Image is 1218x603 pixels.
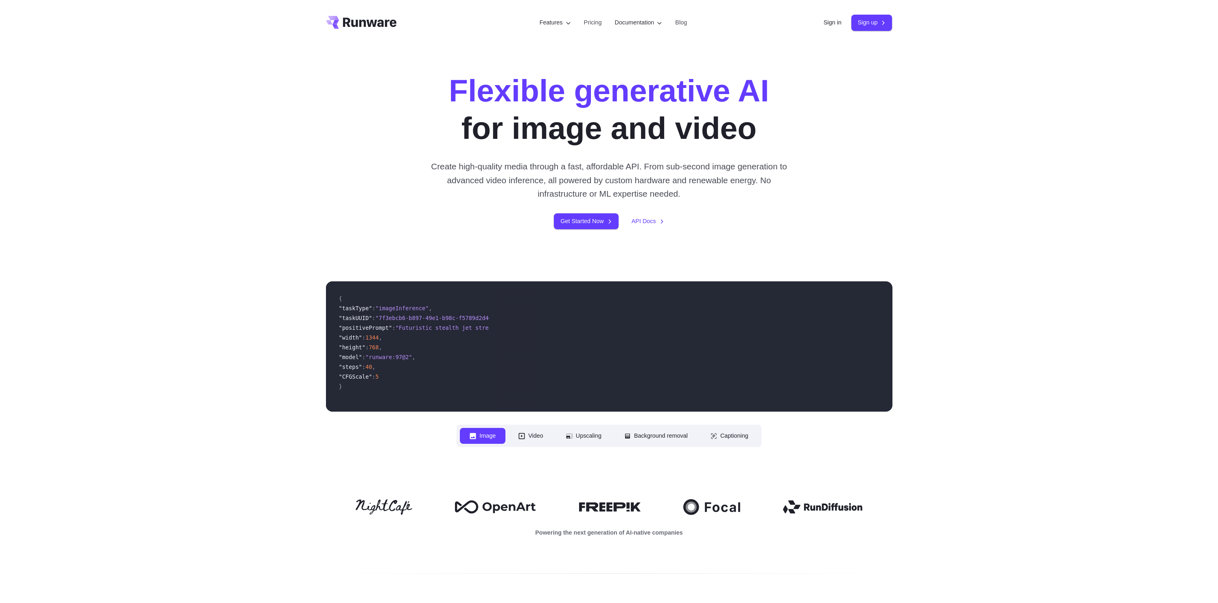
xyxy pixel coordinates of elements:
[372,373,375,380] span: :
[372,305,375,311] span: :
[379,334,382,341] span: ,
[365,354,412,360] span: "runware:97@2"
[614,428,698,444] button: Background removal
[379,344,382,351] span: ,
[339,325,392,331] span: "positivePrompt"
[509,428,553,444] button: Video
[449,72,769,147] h1: for image and video
[540,18,571,27] label: Features
[326,16,397,29] a: Go to /
[339,364,362,370] span: "steps"
[365,334,379,341] span: 1344
[339,334,362,341] span: "width"
[362,354,365,360] span: :
[412,354,415,360] span: ,
[632,217,664,226] a: API Docs
[362,364,365,370] span: :
[376,373,379,380] span: 5
[675,18,687,27] a: Blog
[554,213,618,229] a: Get Started Now
[369,344,379,351] span: 768
[365,364,372,370] span: 40
[339,354,362,360] span: "model"
[362,334,365,341] span: :
[339,315,372,321] span: "taskUUID"
[460,428,505,444] button: Image
[851,15,892,31] a: Sign up
[326,528,892,537] p: Powering the next generation of AI-native companies
[392,325,395,331] span: :
[615,18,663,27] label: Documentation
[701,428,758,444] button: Captioning
[429,305,432,311] span: ,
[824,18,842,27] a: Sign in
[449,73,769,108] strong: Flexible generative AI
[556,428,611,444] button: Upscaling
[584,18,602,27] a: Pricing
[376,315,502,321] span: "7f3ebcb6-b897-49e1-b98c-f5789d2d40d7"
[339,373,372,380] span: "CFGScale"
[339,305,372,311] span: "taskType"
[372,364,375,370] span: ,
[376,305,429,311] span: "imageInference"
[372,315,375,321] span: :
[365,344,369,351] span: :
[428,160,790,200] p: Create high-quality media through a fast, affordable API. From sub-second image generation to adv...
[339,295,342,302] span: {
[339,344,365,351] span: "height"
[396,325,699,331] span: "Futuristic stealth jet streaking through a neon-lit cityscape with glowing purple exhaust"
[339,383,342,390] span: }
